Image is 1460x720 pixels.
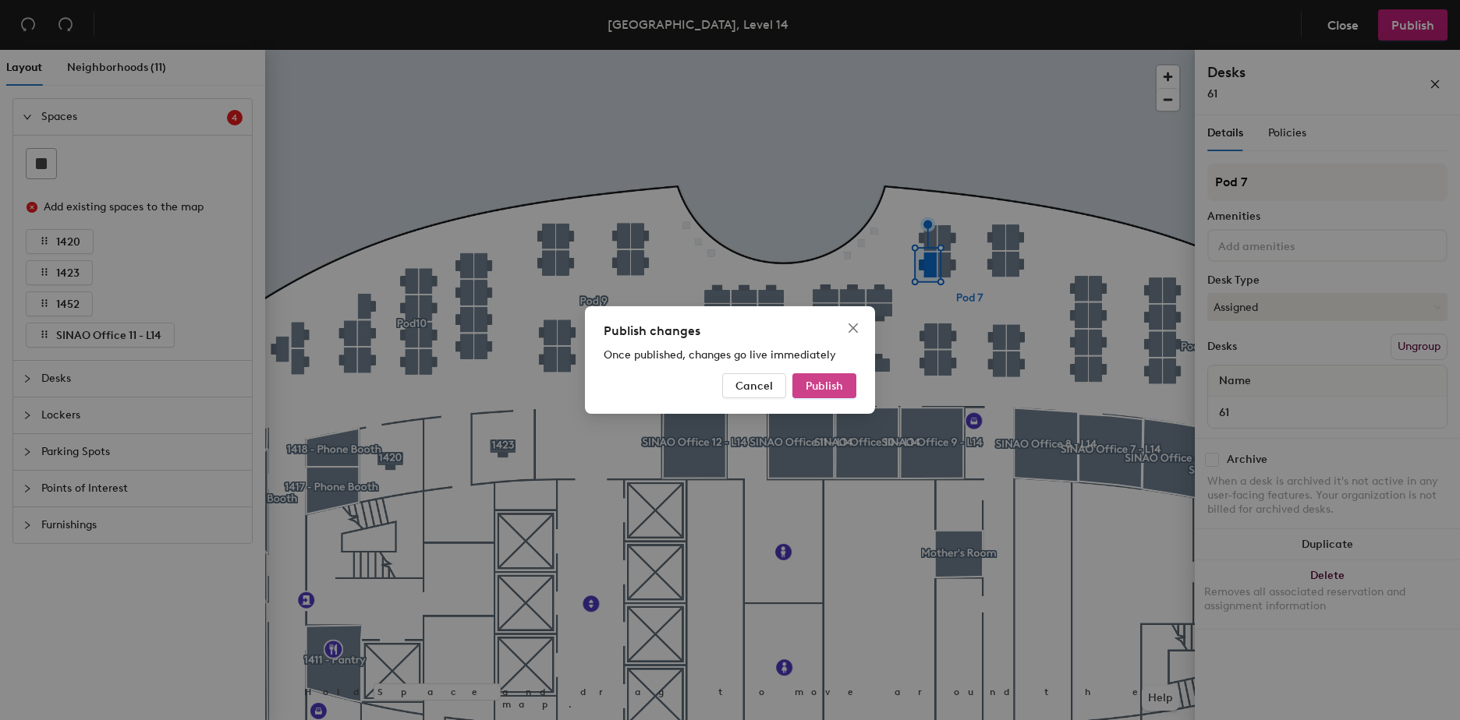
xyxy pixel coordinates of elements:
[792,373,856,398] button: Publish
[735,379,773,393] span: Cancel
[806,379,843,393] span: Publish
[604,322,856,341] div: Publish changes
[841,322,866,334] span: Close
[841,316,866,341] button: Close
[847,322,859,334] span: close
[604,348,836,362] span: Once published, changes go live immediately
[722,373,786,398] button: Cancel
